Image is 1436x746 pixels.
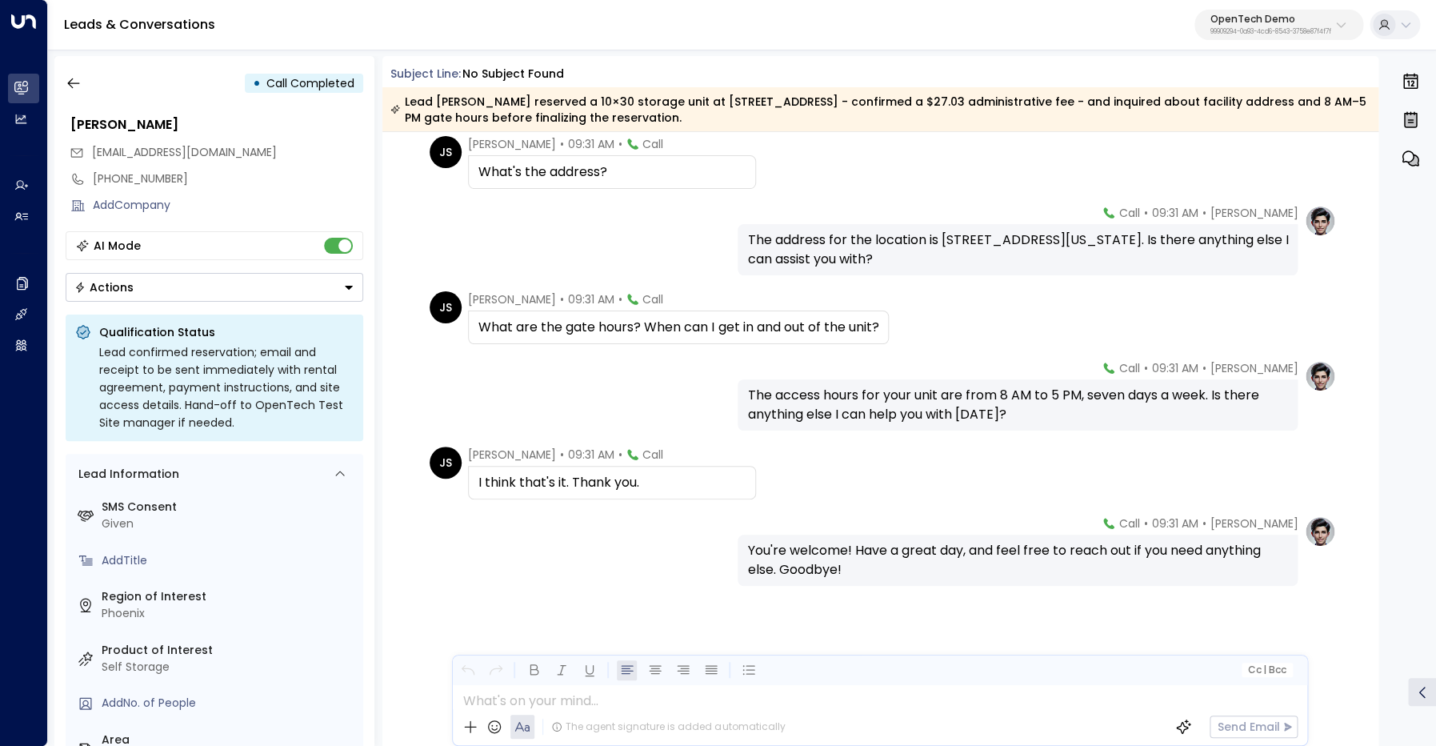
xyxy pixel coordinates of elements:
span: Call [642,447,663,463]
div: Given [102,515,357,532]
div: AddCompany [93,197,363,214]
span: • [618,136,622,152]
span: • [618,291,622,307]
span: Call [1118,205,1139,221]
div: What's the address? [478,162,746,182]
span: | [1263,664,1266,676]
span: • [1202,515,1206,531]
span: jloftin@opentechalliance.com [92,144,277,161]
div: Lead [PERSON_NAME] reserved a 10×30 storage unit at [STREET_ADDRESS] - confirmed a $27.03 adminis... [390,94,1370,126]
button: Actions [66,273,363,302]
div: What are the gate hours? When can I get in and out of the unit? [478,318,878,337]
div: AI Mode [94,238,141,254]
button: OpenTech Demo99909294-0a93-4cd6-8543-3758e87f4f7f [1194,10,1363,40]
div: No subject found [462,66,564,82]
div: Lead confirmed reservation; email and receipt to be sent immediately with rental agreement, payme... [99,343,354,431]
div: Actions [74,280,134,295]
span: 09:31 AM [1151,360,1198,376]
span: [EMAIL_ADDRESS][DOMAIN_NAME] [92,144,277,160]
span: Call Completed [266,75,354,91]
div: The agent signature is added automatically [551,720,785,734]
p: OpenTech Demo [1210,14,1331,24]
span: • [1143,515,1147,531]
div: I think that's it. Thank you. [478,473,746,492]
div: Self Storage [102,659,357,676]
span: 09:31 AM [568,136,614,152]
span: 09:31 AM [568,291,614,307]
img: profile-logo.png [1304,360,1336,392]
div: AddNo. of People [102,695,357,712]
div: You're welcome! Have a great day, and feel free to reach out if you need anything else. Goodbye! [747,541,1288,580]
span: • [1202,360,1206,376]
div: Phoenix [102,605,357,622]
span: 09:31 AM [1151,515,1198,531]
span: 09:31 AM [1151,205,1198,221]
span: • [1143,205,1147,221]
label: SMS Consent [102,499,357,515]
label: Region of Interest [102,588,357,605]
a: Leads & Conversations [64,15,215,34]
span: • [560,291,564,307]
span: [PERSON_NAME] [468,136,556,152]
span: Subject Line: [390,66,461,82]
span: Call [642,291,663,307]
span: • [560,136,564,152]
button: Cc|Bcc [1242,663,1293,678]
span: [PERSON_NAME] [468,447,556,463]
div: Lead Information [73,466,179,483]
div: AddTitle [102,552,357,569]
div: • [253,69,261,98]
div: JS [430,291,462,323]
span: Call [1118,360,1139,376]
button: Undo [458,660,478,680]
div: The access hours for your unit are from 8 AM to 5 PM, seven days a week. Is there anything else I... [747,386,1288,424]
div: The address for the location is [STREET_ADDRESS][US_STATE]. Is there anything else I can assist y... [747,231,1288,269]
div: JS [430,136,462,168]
span: Call [1118,515,1139,531]
div: Button group with a nested menu [66,273,363,302]
div: [PHONE_NUMBER] [93,170,363,187]
span: Cc Bcc [1248,664,1286,676]
span: [PERSON_NAME] [468,291,556,307]
span: • [1202,205,1206,221]
span: [PERSON_NAME] [1210,360,1298,376]
span: Call [642,136,663,152]
label: Product of Interest [102,642,357,659]
img: profile-logo.png [1304,515,1336,547]
span: [PERSON_NAME] [1210,205,1298,221]
span: [PERSON_NAME] [1210,515,1298,531]
button: Redo [486,660,506,680]
p: Qualification Status [99,324,354,340]
div: [PERSON_NAME] [70,115,363,134]
p: 99909294-0a93-4cd6-8543-3758e87f4f7f [1210,29,1331,35]
span: • [1143,360,1147,376]
img: profile-logo.png [1304,205,1336,237]
span: • [560,447,564,463]
div: JS [430,447,462,479]
span: • [618,447,622,463]
span: 09:31 AM [568,447,614,463]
